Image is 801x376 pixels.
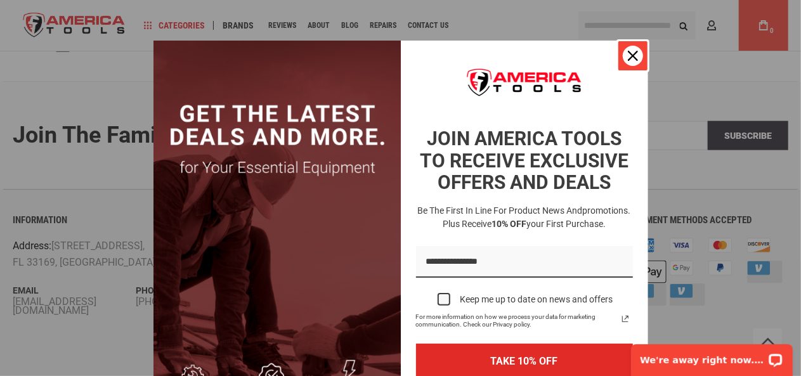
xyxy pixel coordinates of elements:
[618,41,648,71] button: Close
[492,219,526,229] strong: 10% OFF
[416,246,633,278] input: Email field
[414,204,635,231] h3: Be the first in line for product news and
[416,313,618,328] span: For more information on how we process your data for marketing communication. Check our Privacy p...
[420,127,628,193] strong: JOIN AMERICA TOOLS TO RECEIVE EXCLUSIVE OFFERS AND DEALS
[460,294,613,305] div: Keep me up to date on news and offers
[628,51,638,61] svg: close icon
[443,205,631,229] span: promotions. Plus receive your first purchase.
[623,336,801,376] iframe: LiveChat chat widget
[618,311,633,327] svg: link icon
[618,311,633,327] a: Read our Privacy Policy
